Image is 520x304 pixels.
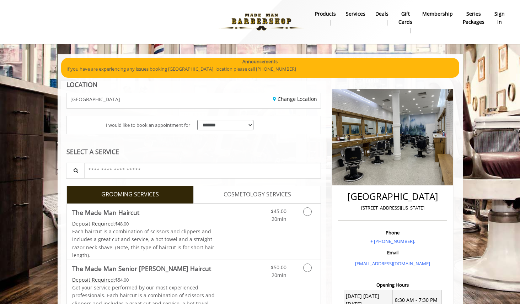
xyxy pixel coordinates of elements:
[224,190,291,199] span: COSMETOLOGY SERVICES
[66,80,97,89] b: LOCATION
[341,9,370,27] a: ServicesServices
[494,10,505,26] b: sign in
[66,148,321,155] div: SELECT A SERVICE
[489,9,510,27] a: sign insign in
[310,9,341,27] a: Productsproducts
[393,9,417,35] a: Gift cardsgift cards
[70,97,120,102] span: [GEOGRAPHIC_DATA]
[72,220,115,227] span: This service needs some Advance to be paid before we block your appointment
[72,228,214,259] span: Each haircut is a combination of scissors and clippers and includes a great cut and service, a ho...
[66,65,454,73] p: If you have are experiencing any issues booking [GEOGRAPHIC_DATA] location please call [PHONE_NUM...
[271,208,286,215] span: $45.00
[422,10,453,18] b: Membership
[340,204,445,212] p: [STREET_ADDRESS][US_STATE]
[72,276,215,284] div: $54.00
[346,10,365,18] b: Services
[106,121,190,129] span: I would like to book an appointment for
[458,9,489,35] a: Series packagesSeries packages
[272,216,286,222] span: 20min
[375,10,388,18] b: Deals
[370,238,415,244] a: + [PHONE_NUMBER].
[273,96,317,102] a: Change Location
[66,163,85,179] button: Service Search
[72,220,215,228] div: $48.00
[72,264,211,273] b: The Made Man Senior [PERSON_NAME] Haircut
[242,58,278,65] b: Announcements
[338,282,447,287] h3: Opening Hours
[340,230,445,235] h3: Phone
[213,2,310,42] img: Made Man Barbershop logo
[463,10,484,26] b: Series packages
[340,191,445,202] h2: [GEOGRAPHIC_DATA]
[370,9,393,27] a: DealsDeals
[272,272,286,278] span: 20min
[398,10,412,26] b: gift cards
[315,10,336,18] b: products
[101,190,159,199] span: GROOMING SERVICES
[340,250,445,255] h3: Email
[417,9,458,27] a: MembershipMembership
[271,264,286,271] span: $50.00
[72,207,139,217] b: The Made Man Haircut
[355,260,430,267] a: [EMAIL_ADDRESS][DOMAIN_NAME]
[72,276,115,283] span: This service needs some Advance to be paid before we block your appointment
